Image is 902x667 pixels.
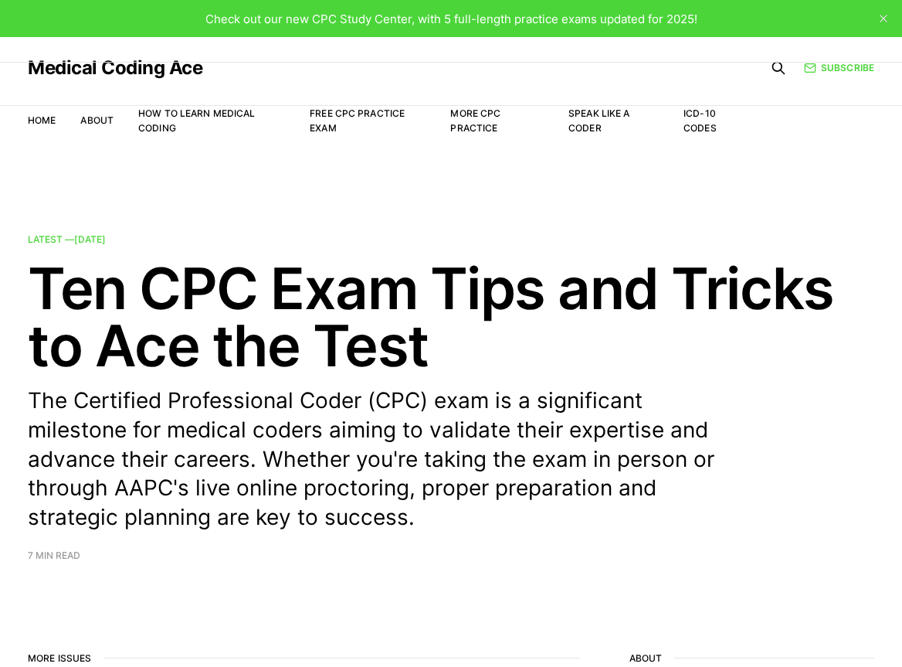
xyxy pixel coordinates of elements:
h2: More issues [28,653,580,664]
a: Latest —[DATE] Ten CPC Exam Tips and Tricks to Ace the Test The Certified Professional Coder (CPC... [28,235,874,560]
a: Medical Coding Ace [28,59,202,77]
span: Latest — [28,233,106,245]
button: close [871,6,896,31]
a: How to Learn Medical Coding [138,107,255,134]
a: Home [28,114,56,126]
time: [DATE] [74,233,106,245]
a: About [80,114,114,126]
a: More CPC Practice [450,107,500,134]
p: The Certified Professional Coder (CPC) exam is a significant milestone for medical coders aiming ... [28,386,738,533]
a: Free CPC Practice Exam [310,107,405,134]
a: ICD-10 Codes [683,107,717,134]
iframe: portal-trigger [690,591,902,667]
a: Speak Like a Coder [568,107,629,134]
span: Check out our new CPC Study Center, with 5 full-length practice exams updated for 2025! [205,12,697,26]
h2: Ten CPC Exam Tips and Tricks to Ace the Test [28,260,874,374]
span: 7 min read [28,551,80,560]
h2: About [629,653,874,664]
a: Subscribe [804,60,874,75]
